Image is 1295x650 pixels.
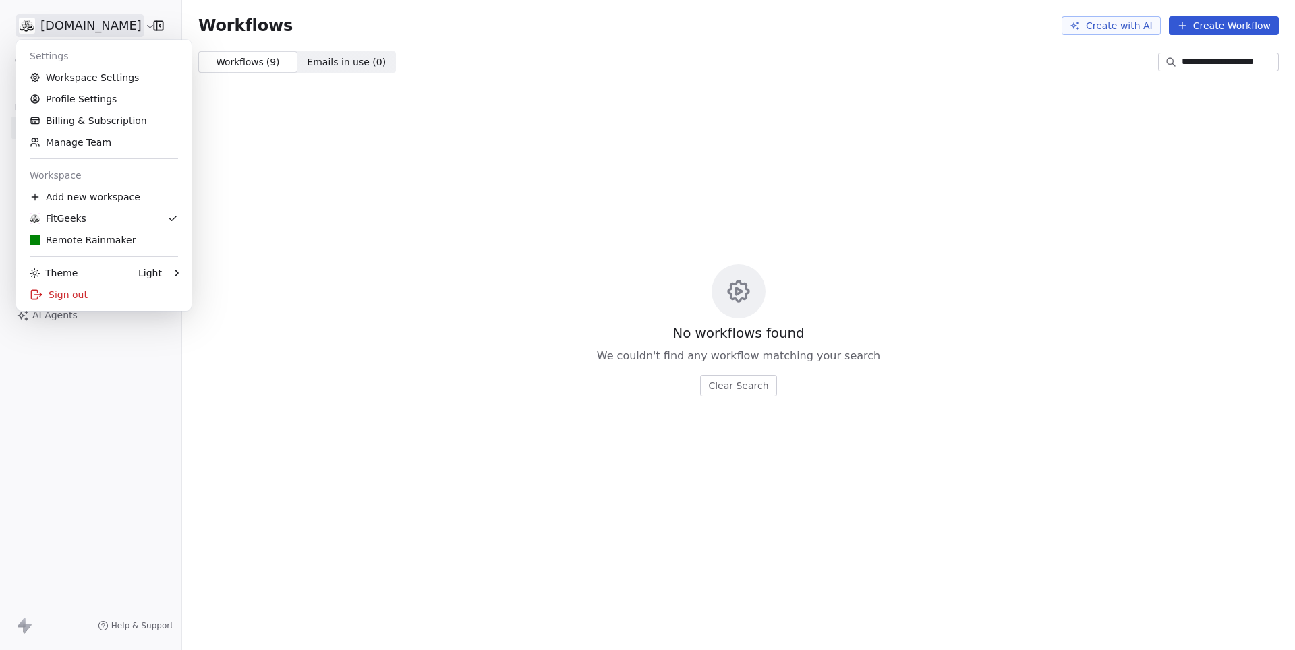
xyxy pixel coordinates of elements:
div: Theme [30,266,78,280]
div: Add new workspace [22,186,186,208]
div: Settings [22,45,186,67]
a: Billing & Subscription [22,110,186,131]
div: Sign out [22,284,186,305]
div: FitGeeks [30,212,86,225]
a: Manage Team [22,131,186,153]
img: 1000.jpg [30,213,40,224]
div: Light [138,266,162,280]
a: Profile Settings [22,88,186,110]
div: Remote Rainmaker [30,233,136,247]
a: Workspace Settings [22,67,186,88]
div: Workspace [22,165,186,186]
